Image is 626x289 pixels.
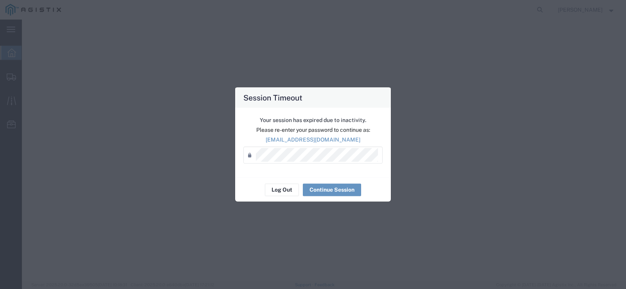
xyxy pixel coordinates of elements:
p: Please re-enter your password to continue as: [243,126,383,134]
p: [EMAIL_ADDRESS][DOMAIN_NAME] [243,135,383,144]
h4: Session Timeout [243,92,302,103]
p: Your session has expired due to inactivity. [243,116,383,124]
button: Continue Session [303,183,361,196]
button: Log Out [265,183,299,196]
